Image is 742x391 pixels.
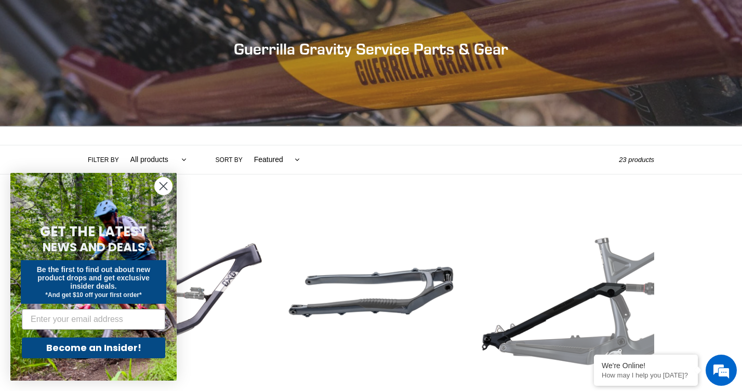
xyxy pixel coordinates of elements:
label: Filter by [88,155,119,165]
button: Close dialog [154,177,173,195]
span: *And get $10 off your first order* [45,291,141,299]
span: NEWS AND DEALS [43,239,145,255]
button: Become an Insider! [22,338,165,358]
span: GET THE LATEST [40,222,147,241]
span: Be the first to find out about new product drops and get exclusive insider deals. [37,265,151,290]
input: Enter your email address [22,309,165,330]
span: 23 products [619,156,654,164]
span: Guerrilla Gravity Service Parts & Gear [234,39,508,58]
label: Sort by [216,155,243,165]
p: How may I help you today? [602,371,690,379]
div: We're Online! [602,361,690,370]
